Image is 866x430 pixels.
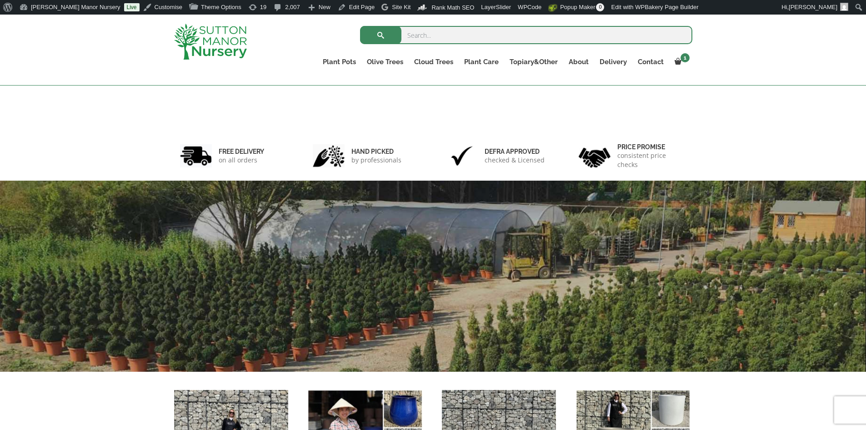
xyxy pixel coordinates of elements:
img: 4.jpg [579,142,611,170]
img: 3.jpg [446,144,478,167]
img: 2.jpg [313,144,345,167]
p: on all orders [219,156,264,165]
a: Plant Care [459,56,504,68]
span: Site Kit [392,4,410,10]
img: 1.jpg [180,144,212,167]
a: Delivery [594,56,632,68]
p: consistent price checks [617,151,686,169]
a: Contact [632,56,669,68]
h6: Price promise [617,143,686,151]
h6: Defra approved [485,147,545,156]
p: by professionals [351,156,401,165]
span: 0 [596,3,604,11]
a: Olive Trees [361,56,409,68]
a: Plant Pots [317,56,361,68]
span: Rank Math SEO [431,4,474,11]
span: [PERSON_NAME] [789,4,837,10]
a: Live [124,3,140,11]
span: 1 [681,53,690,62]
a: About [563,56,594,68]
input: Search... [360,26,692,44]
a: 1 [669,56,692,68]
a: Topiary&Other [504,56,563,68]
p: checked & Licensed [485,156,545,165]
h6: FREE DELIVERY [219,147,264,156]
img: logo [174,24,247,60]
a: Cloud Trees [409,56,459,68]
h6: hand picked [351,147,401,156]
